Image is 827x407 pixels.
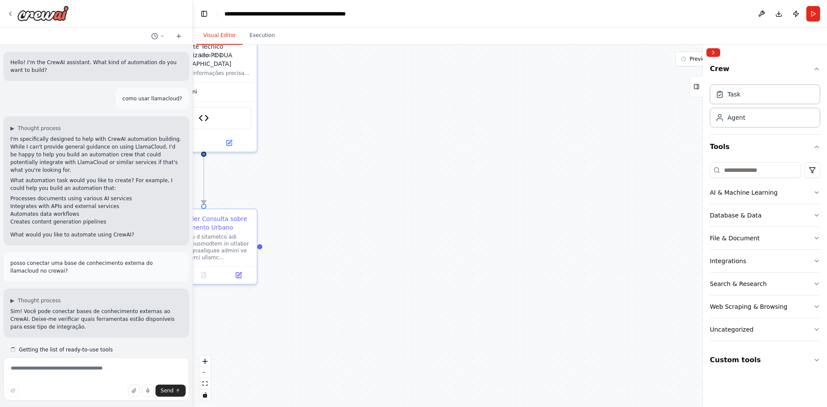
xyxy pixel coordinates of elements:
img: LlamaCloud Tool [199,113,209,123]
button: Upload files [128,385,140,397]
button: fit view [199,378,211,389]
button: Tools [710,135,820,159]
li: Integrates with APIs and external services [10,202,182,210]
li: Creates content generation pipelines [10,218,182,226]
nav: breadcrumb [224,9,354,18]
button: Crew [710,60,820,81]
div: Version 4 [200,52,222,59]
button: AI & Machine Learning [710,181,820,204]
button: Start a new chat [172,31,186,41]
button: Toggle Sidebar [700,45,706,407]
button: Web Scraping & Browsing [710,295,820,318]
p: What automation task would you like to create? For example, I could help you build an automation ... [10,177,182,192]
button: Send [155,385,186,397]
button: Collapse right sidebar [706,48,720,57]
div: Uncategorized [710,325,753,334]
div: Task [728,90,740,99]
div: AI & Machine Learning [710,188,777,197]
div: React Flow controls [199,356,211,401]
button: Custom tools [710,348,820,372]
p: como usar llamacloud? [122,95,182,103]
button: Hide left sidebar [198,8,210,20]
button: toggle interactivity [199,389,211,401]
button: ▶Thought process [10,125,61,132]
div: Responder Consulta sobre Planejamento UrbanoLoremipsu d sitametco adi elitsedd eiusmodtem in utla... [150,208,258,285]
div: Fornecer informações precisas e oficiais sobre o Plano Diretor de Desenvolvimento Urbano Ambienta... [168,70,252,77]
div: Web Scraping & Browsing [710,302,787,311]
button: Uncategorized [710,318,820,341]
div: Crew [710,81,820,134]
img: Logo [17,6,69,21]
button: No output available [186,270,222,280]
div: Agent [728,113,745,122]
span: Getting the list of ready-to-use tools [19,346,113,353]
p: I'm specifically designed to help with CrewAI automation building. While I can't provide general ... [10,135,182,174]
span: Thought process [18,297,61,304]
button: ▶Thought process [10,297,61,304]
button: Previous executions [675,52,779,66]
button: Open in side panel [224,270,253,280]
div: File & Document [710,234,760,242]
div: Search & Research [710,280,767,288]
p: What would you like to automate using CrewAI? [10,231,182,239]
span: Send [161,387,174,394]
button: File & Document [710,227,820,249]
button: Open in side panel [205,138,253,148]
div: Integrations [710,257,746,265]
span: Thought process [18,125,61,132]
button: Search & Research [710,273,820,295]
div: Loremipsu d sitametco adi elitsedd eiusmodtem in utlabor etdol magnaaliquae admini ve Quisn Exerc... [168,233,252,261]
g: Edge from 364be4a9-ca08-40d2-a389-0dfda5af68fe to eaa3a933-b2b0-47e2-993c-c6e17b0b6cdd [199,157,208,204]
div: Assistente Tecnico Especializado PDDUA [GEOGRAPHIC_DATA]Fornecer informações precisas e oficiais ... [150,36,258,152]
p: Sim! Você pode conectar bases de conhecimento externas ao CrewAI. Deixe-me verificar quais ferram... [10,308,182,331]
button: zoom in [199,356,211,367]
button: Switch to previous chat [148,31,168,41]
li: Automates data workflows [10,210,182,218]
button: Click to speak your automation idea [142,385,154,397]
p: posso conectar uma base de conhecimento externa do llamacloud no crewai? [10,259,182,275]
p: Hello! I'm the CrewAI assistant. What kind of automation do you want to build? [10,59,182,74]
button: zoom out [199,367,211,378]
span: ▶ [10,125,14,132]
span: ▶ [10,297,14,304]
div: Responder Consulta sobre Planejamento Urbano [168,214,252,232]
span: Previous executions [690,56,741,62]
li: Processes documents using various AI services [10,195,182,202]
div: Tools [710,159,820,348]
button: Execution [243,27,282,45]
button: Improve this prompt [7,385,19,397]
div: Database & Data [710,211,762,220]
button: Integrations [710,250,820,272]
button: Visual Editor [196,27,243,45]
button: Database & Data [710,204,820,227]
